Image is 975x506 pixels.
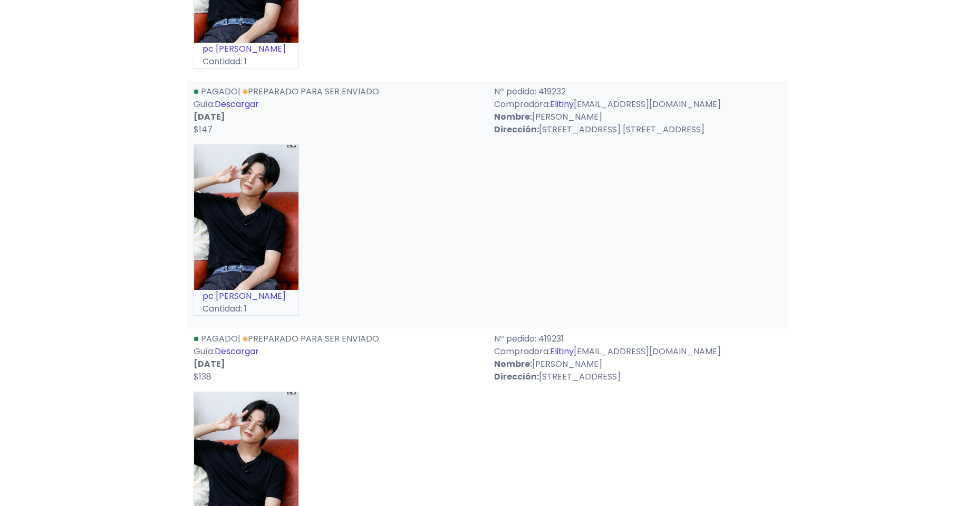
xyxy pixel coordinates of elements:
span: Pagado [201,333,238,345]
strong: Dirección: [494,371,539,383]
p: [DATE] [194,111,481,123]
p: [PERSON_NAME] [494,111,782,123]
p: [DATE] [194,358,481,371]
a: pc [PERSON_NAME] [202,290,286,302]
span: Pagado [201,85,238,98]
p: Nº pedido: 419232 [494,85,782,98]
p: Nº pedido: 419231 [494,333,782,345]
a: Descargar [215,98,259,110]
strong: Nombre: [494,111,532,123]
div: | Guía: [187,85,488,136]
span: $138 [194,371,211,383]
a: Preparado para ser enviado [243,85,379,98]
p: [STREET_ADDRESS] [STREET_ADDRESS] [494,123,782,136]
p: [PERSON_NAME] [494,358,782,371]
a: Elitiny [550,345,574,357]
p: Cantidad: 1 [194,303,298,315]
a: Elitiny [550,98,574,110]
p: Compradora: [EMAIL_ADDRESS][DOMAIN_NAME] [494,345,782,358]
div: | Guía: [187,333,488,383]
a: pc [PERSON_NAME] [202,43,286,55]
p: Cantidad: 1 [194,55,298,68]
img: small_1688401348781.jpeg [194,145,298,290]
strong: Nombre: [494,358,532,370]
span: $147 [194,123,213,135]
strong: Dirección: [494,123,539,135]
p: [STREET_ADDRESS] [494,371,782,383]
a: Preparado para ser enviado [243,333,379,345]
a: Descargar [215,345,259,357]
p: Compradora: [EMAIL_ADDRESS][DOMAIN_NAME] [494,98,782,111]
